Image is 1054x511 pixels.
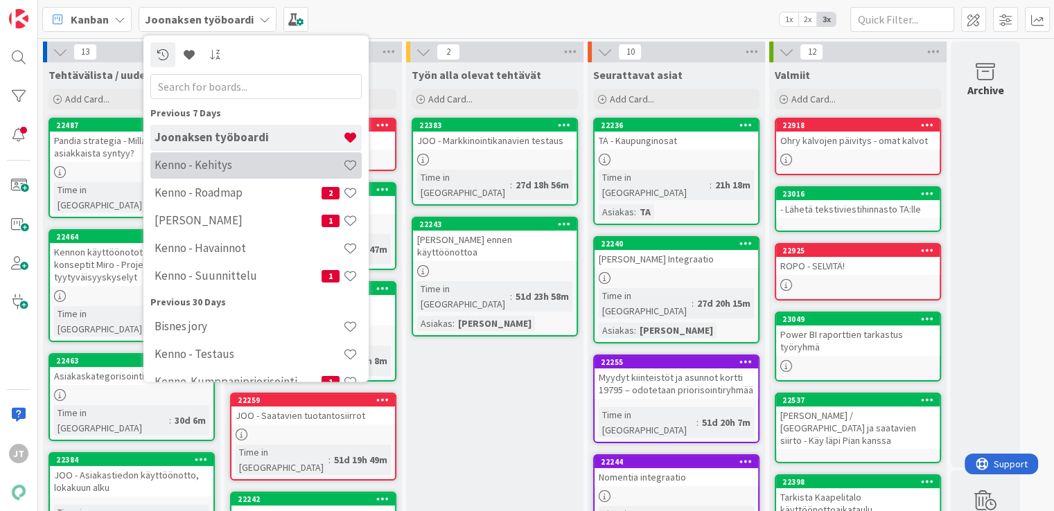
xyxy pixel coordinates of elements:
[776,244,940,275] div: 22925ROPO - SELVITÄ!
[775,243,941,301] a: 22925ROPO - SELVITÄ!
[791,93,836,105] span: Add Card...
[231,406,395,424] div: JOO - Saatavien tuotantosiirrot
[437,44,460,60] span: 2
[618,44,642,60] span: 10
[413,119,577,150] div: 22383JOO - Markkinointikanavien testaus
[599,407,696,438] div: Time in [GEOGRAPHIC_DATA]
[775,186,941,232] a: 23016- Lähetä tekstiviestihinnasto TA:lle
[599,170,710,200] div: Time in [GEOGRAPHIC_DATA]
[413,218,577,231] div: 22243
[50,231,213,286] div: 22464Kennon käyttöönotot ja liiketoiminta konseptit Miro - Projektien tyytyväisyyskyselyt
[9,483,28,502] img: avatar
[413,218,577,261] div: 22243[PERSON_NAME] ennen käyttöönottoa
[322,270,340,283] span: 1
[601,239,758,249] div: 22240
[50,355,213,367] div: 22463
[50,454,213,466] div: 22384
[50,454,213,496] div: 22384JOO - Asiakastiedon käyttöönotto, lokakuun alku
[413,132,577,150] div: JOO - Markkinointikanavien testaus
[155,242,343,256] h4: Kenno - Havainnot
[595,468,758,486] div: Nomentia integraatio
[634,323,636,338] span: :
[349,242,391,257] div: 21h 47m
[49,68,197,82] span: Tehtävälista / uudet tehtävät
[412,217,578,337] a: 22243[PERSON_NAME] ennen käyttöönottoaTime in [GEOGRAPHIC_DATA]:51d 23h 58mAsiakas:[PERSON_NAME]
[776,200,940,218] div: - Lähetä tekstiviestihinnasto TA:lle
[231,394,395,424] div: 22259JOO - Saatavien tuotantosiirrot
[155,131,343,145] h4: Joonaksen työboardi
[50,466,213,496] div: JOO - Asiakastiedon käyttöönotto, lokakuun alku
[776,257,940,275] div: ROPO - SELVITÄ!
[419,219,577,229] div: 22243
[50,119,213,162] div: 22487Pandia strategia - Millaista työtä asiakkaista syntyy?
[54,405,169,436] div: Time in [GEOGRAPHIC_DATA]
[231,493,395,505] div: 22242
[238,494,395,504] div: 22242
[782,477,940,487] div: 22398
[56,232,213,242] div: 22464
[776,132,940,150] div: Ohry kalvojen päivitys - omat kalvot
[230,393,396,481] a: 22259JOO - Saatavien tuotantosiirrotTime in [GEOGRAPHIC_DATA]:51d 19h 49m
[798,12,817,26] span: 2x
[595,119,758,132] div: 22236
[510,177,512,192] span: :
[782,246,940,256] div: 22925
[800,44,823,60] span: 12
[150,74,362,99] input: Search for boards...
[50,119,213,132] div: 22487
[413,231,577,261] div: [PERSON_NAME] ennen käyttöönottoa
[780,12,798,26] span: 1x
[776,394,940,449] div: 22537[PERSON_NAME] / [GEOGRAPHIC_DATA] ja saatavien siirto - Käy läpi Pian kanssa
[50,243,213,286] div: Kennon käyttöönotot ja liiketoiminta konseptit Miro - Projektien tyytyväisyyskyselyt
[776,188,940,218] div: 23016- Lähetä tekstiviestihinnasto TA:lle
[599,323,634,338] div: Asiakas
[776,313,940,356] div: 23049Power BI raporttien tarkastus työryhmä
[417,281,510,312] div: Time in [GEOGRAPHIC_DATA]
[776,244,940,257] div: 22925
[512,177,572,192] div: 27d 18h 56m
[150,106,362,120] div: Previous 7 Days
[155,320,343,334] h4: Bisnes jory
[775,393,941,463] a: 22537[PERSON_NAME] / [GEOGRAPHIC_DATA] ja saatavien siirto - Käy läpi Pian kanssa
[510,289,512,304] span: :
[331,452,391,467] div: 51d 19h 49m
[50,231,213,243] div: 22464
[782,314,940,324] div: 23049
[9,9,28,28] img: Visit kanbanzone.com
[73,44,97,60] span: 13
[412,68,541,82] span: Työn alla olevat tehtävät
[155,375,322,389] h4: Kenno-Kumppanipriorisointi
[595,237,758,268] div: 22240[PERSON_NAME] Integraatio
[49,229,215,342] a: 22464Kennon käyttöönotot ja liiketoiminta konseptit Miro - Projektien tyytyväisyyskyselytTime in ...
[776,313,940,325] div: 23049
[50,367,213,385] div: Asiakaskategorisointi
[145,12,254,26] b: Joonaksen työboardi
[696,415,699,430] span: :
[593,68,683,82] span: Seurattavat asiat
[694,296,754,311] div: 27d 20h 15m
[322,187,340,199] span: 2
[322,376,340,388] span: 1
[782,189,940,199] div: 23016
[56,120,213,130] div: 22487
[417,170,510,200] div: Time in [GEOGRAPHIC_DATA]
[50,355,213,385] div: 22463Asiakaskategorisointi
[512,289,572,304] div: 51d 23h 58m
[155,214,322,228] h4: [PERSON_NAME]
[9,444,28,463] div: JT
[595,237,758,250] div: 22240
[595,456,758,486] div: 22244Nomentia integraatio
[850,7,954,32] input: Quick Filter...
[54,182,147,213] div: Time in [GEOGRAPHIC_DATA]
[155,269,322,283] h4: Kenno - Suunnittelu
[593,118,759,225] a: 22236TA - KaupunginosatTime in [GEOGRAPHIC_DATA]:21h 18mAsiakas:TA
[453,316,455,331] span: :
[49,118,215,218] a: 22487Pandia strategia - Millaista työtä asiakkaista syntyy?Time in [GEOGRAPHIC_DATA]:28d 23h 21m
[595,250,758,268] div: [PERSON_NAME] Integraatio
[150,295,362,310] div: Previous 30 Days
[595,356,758,399] div: 22255Myydyt kiinteistöt ja asunnot kortti 19795 – odotetaan priorisointiryhmää
[817,12,836,26] span: 3x
[56,455,213,465] div: 22384
[595,368,758,399] div: Myydyt kiinteistöt ja asunnot kortti 19795 – odotetaan priorisointiryhmää
[636,204,654,219] div: TA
